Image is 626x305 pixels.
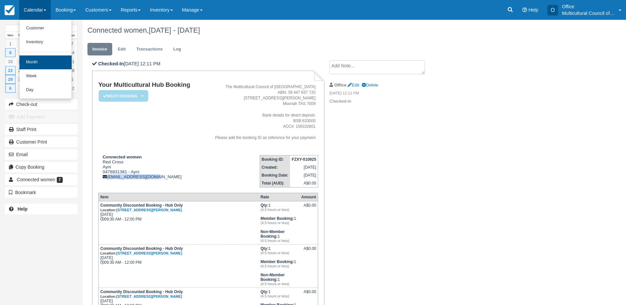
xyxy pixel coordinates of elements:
[260,155,290,164] th: Booking ID:
[67,39,77,48] a: 7
[5,75,16,84] a: 29
[290,163,318,171] td: [DATE]
[260,216,294,221] strong: Member Booking
[562,10,615,17] p: Multicultural Council of [GEOGRAPHIC_DATA]
[259,201,299,245] td: 1 1 1
[16,57,26,66] a: 16
[5,32,16,39] th: Mon
[5,162,78,172] button: Copy Booking
[260,289,268,294] strong: Qty
[5,124,78,135] a: Staff Print
[260,246,268,251] strong: Qty
[98,154,201,179] div: Red Cross Ayni 0478831381 - Ayni [EMAIL_ADDRESS][DOMAIN_NAME]
[16,75,26,84] a: 30
[98,193,259,201] th: Item
[260,282,298,286] em: (4.5 hours or less)
[99,90,148,102] em: MCOT Booking
[5,57,16,66] a: 15
[260,259,294,264] strong: Member Booking
[522,8,527,12] i: Help
[329,90,441,98] em: [DATE] 12:11 PM
[259,193,299,201] th: Rate
[100,203,183,212] strong: Community Discounted Booking - Hub Only
[16,39,26,48] a: 2
[67,57,77,66] a: 21
[260,203,268,208] strong: Qty
[260,294,298,298] em: (4.5 hours or less)
[260,251,298,255] em: (4.5 hours or less)
[19,83,72,97] a: Day
[5,204,78,214] a: Help
[260,264,298,268] em: (4.5 hours or less)
[19,35,72,49] a: Inventory
[100,294,182,298] small: Location:
[16,66,26,75] a: 23
[67,32,77,39] th: Sun
[260,163,290,171] th: Created:
[116,251,182,255] a: [STREET_ADDRESS][PERSON_NAME]
[5,149,78,160] button: Email
[87,43,112,56] a: Invoice
[260,179,290,187] th: Total (AUD):
[103,154,142,159] strong: Connected women
[334,83,346,87] strong: Office
[300,193,318,201] th: Amount
[100,289,183,299] strong: Community Discounted Booking - Hub Only
[292,157,316,162] strong: FZXY-010925
[260,273,284,282] strong: Non-Member Booking
[16,32,26,39] th: Tue
[100,246,183,255] strong: Community Discounted Booking - Hub Only
[329,98,441,105] p: Checked-In
[362,83,378,87] a: Delete
[260,171,290,179] th: Booking Date:
[260,239,298,243] em: (4.5 hours or less)
[98,82,201,88] h1: Your Multicultural Hub Booking
[301,289,316,299] div: A$0.00
[290,171,318,179] td: [DATE]
[100,251,182,255] small: Location:
[301,246,316,256] div: A$0.00
[168,43,186,56] a: Log
[100,208,182,212] small: Location:
[203,84,315,141] address: The Multicultural Council of [GEOGRAPHIC_DATA] ABN: 39 447 837 720 [STREET_ADDRESS][PERSON_NAME] ...
[290,179,318,187] td: A$0.00
[98,201,259,245] td: [DATE] 09:30 AM - 12:00 PM
[5,66,16,75] a: 22
[16,48,26,57] a: 9
[116,294,182,298] a: [STREET_ADDRESS][PERSON_NAME]
[347,83,359,87] a: Edit
[116,208,182,212] a: [STREET_ADDRESS][PERSON_NAME]
[17,177,55,182] span: Connected women
[301,203,316,213] div: A$0.00
[5,187,78,198] button: Bookmark
[528,7,538,13] span: Help
[259,245,299,288] td: 1 1 1
[547,5,558,16] div: O
[260,229,284,239] strong: Non-Member Booking
[98,245,259,288] td: [DATE] 09:30 AM - 12:00 PM
[17,206,27,212] b: Help
[5,137,78,147] a: Customer Print
[113,43,131,56] a: Edit
[19,55,72,69] a: Month
[67,48,77,57] a: 14
[5,48,16,57] a: 8
[19,69,72,83] a: Week
[5,174,78,185] a: Connected women 7
[98,61,124,66] b: Checked-In
[149,26,200,34] span: [DATE] - [DATE]
[5,39,16,48] a: 1
[19,21,72,35] a: Customer
[260,208,298,212] em: (4.5 hours or less)
[67,66,77,75] a: 28
[5,112,78,122] button: Add Payment
[67,75,77,84] a: 5
[16,84,26,93] a: 7
[5,84,16,93] a: 6
[87,26,547,34] h1: Connected women,
[5,5,15,15] img: checkfront-main-nav-mini-logo.png
[260,221,298,225] em: (4.5 hours or less)
[131,43,168,56] a: Transactions
[67,84,77,93] a: 12
[19,20,72,99] ul: Calendar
